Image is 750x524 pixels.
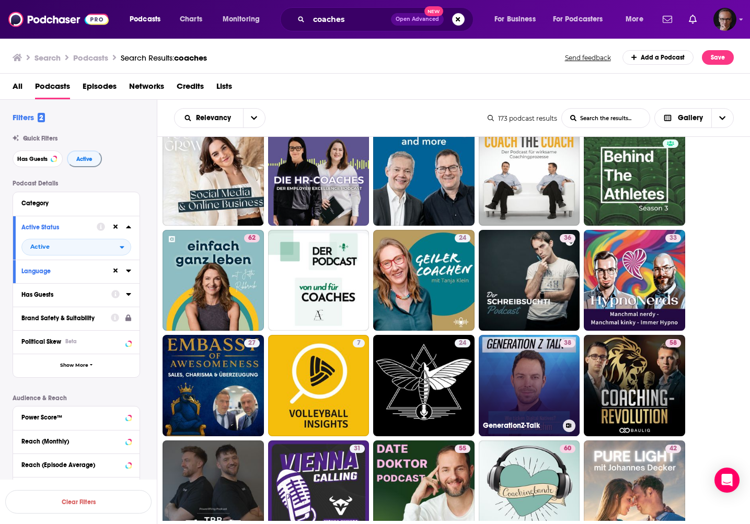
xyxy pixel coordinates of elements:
[665,445,681,453] a: 42
[373,230,475,331] a: 24
[174,53,207,63] span: coaches
[584,230,685,331] a: 33
[459,444,466,454] span: 55
[479,124,580,226] a: 31
[560,129,575,137] a: 31
[21,315,104,322] div: Brand Safety & Suitability
[479,230,580,331] a: 36
[175,114,243,122] button: open menu
[564,444,571,454] span: 60
[173,11,209,28] a: Charts
[244,129,260,137] a: 27
[713,8,736,31] img: User Profile
[21,267,105,275] div: Language
[129,78,164,99] a: Networks
[13,150,63,167] button: Has Guests
[130,12,160,27] span: Podcasts
[65,338,77,345] div: Beta
[21,411,131,424] button: Power Score™
[196,114,235,122] span: Relevancy
[21,458,131,471] button: Reach (Episode Average)
[60,363,88,368] span: Show More
[678,114,703,122] span: Gallery
[21,224,90,231] div: Active Status
[665,339,681,347] a: 58
[424,6,443,16] span: New
[67,150,102,167] button: Active
[21,220,97,234] button: Active Status
[659,10,676,28] a: Show notifications dropdown
[562,53,614,62] button: Send feedback
[654,108,734,128] button: Choose View
[21,414,122,421] div: Power Score™
[353,339,365,347] a: 7
[670,233,677,243] span: 33
[21,239,131,255] h2: filter dropdown
[618,11,656,28] button: open menu
[21,311,131,324] a: Brand Safety & Suitability
[174,108,266,128] h2: Choose List sort
[670,444,677,454] span: 42
[494,12,536,27] span: For Business
[665,234,681,242] a: 33
[216,78,232,99] a: Lists
[455,445,470,453] a: 55
[459,338,466,348] span: 24
[487,11,549,28] button: open menu
[243,109,265,127] button: open menu
[13,354,140,377] button: Show More
[564,233,571,243] span: 36
[21,291,105,298] div: Has Guests
[396,17,439,22] span: Open Advanced
[21,335,131,348] button: Political SkewBeta
[702,50,734,65] button: Save
[309,11,391,28] input: Search podcasts, credits, & more...
[459,233,466,243] span: 24
[35,78,70,99] a: Podcasts
[121,53,207,63] a: Search Results:coaches
[268,335,370,436] a: 7
[21,200,124,207] div: Category
[30,244,50,250] span: Active
[248,233,256,243] span: 62
[163,335,264,436] a: 27
[354,444,361,454] span: 31
[622,50,694,65] a: Add a Podcast
[21,239,131,255] button: open menu
[21,435,131,448] button: Reach (Monthly)
[73,53,108,63] h3: Podcasts
[21,438,122,445] div: Reach (Monthly)
[76,156,93,162] span: Active
[21,461,122,469] div: Reach (Episode Average)
[373,335,475,436] a: 24
[8,9,109,29] img: Podchaser - Follow, Share and Rate Podcasts
[553,12,603,27] span: For Podcasters
[560,234,575,242] a: 36
[455,129,470,137] a: 45
[23,135,57,142] span: Quick Filters
[21,338,61,345] span: Political Skew
[663,129,678,137] a: 42
[83,78,117,99] a: Episodes
[714,468,740,493] div: Open Intercom Messenger
[357,338,361,348] span: 7
[584,124,685,226] a: 42
[248,338,256,348] span: 27
[21,288,111,301] button: Has Guests
[244,339,260,347] a: 27
[564,338,571,348] span: 38
[373,124,475,226] a: 45
[21,264,111,277] button: Language
[290,7,483,31] div: Search podcasts, credits, & more...
[177,78,204,99] span: Credits
[670,338,677,348] span: 58
[244,234,260,242] a: 62
[215,11,273,28] button: open menu
[479,335,580,436] a: 38GenerationZ-Talk
[488,114,557,122] div: 173 podcast results
[626,12,643,27] span: More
